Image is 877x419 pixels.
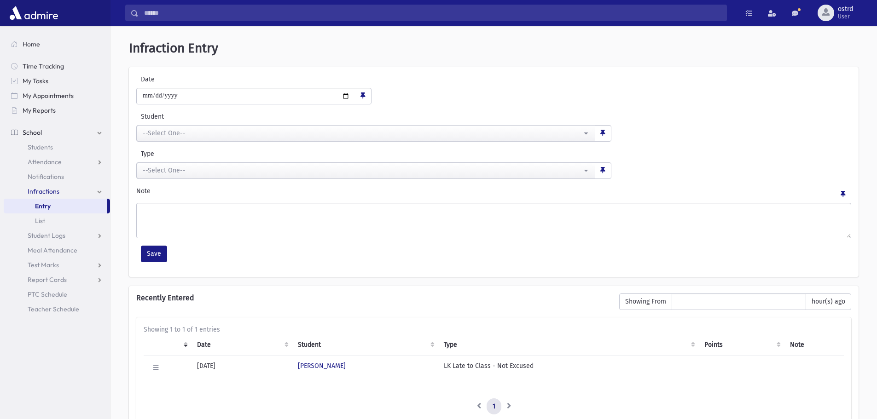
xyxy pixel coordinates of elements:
[28,172,64,181] span: Notifications
[136,149,374,159] label: Type
[4,184,110,199] a: Infractions
[136,75,215,84] label: Date
[139,5,726,21] input: Search
[192,334,292,356] th: Date: activate to sort column ascending
[23,128,42,137] span: School
[28,231,65,240] span: Student Logs
[23,62,64,70] span: Time Tracking
[4,88,110,103] a: My Appointments
[838,6,853,13] span: ostrd
[4,74,110,88] a: My Tasks
[4,125,110,140] a: School
[129,40,218,56] span: Infraction Entry
[4,155,110,169] a: Attendance
[144,325,844,334] div: Showing 1 to 1 of 1 entries
[28,158,62,166] span: Attendance
[4,272,110,287] a: Report Cards
[28,290,67,298] span: PTC Schedule
[784,334,844,356] th: Note
[4,199,107,213] a: Entry
[23,40,40,48] span: Home
[4,258,110,272] a: Test Marks
[838,13,853,20] span: User
[4,169,110,184] a: Notifications
[143,166,582,175] div: --Select One--
[35,217,45,225] span: List
[4,228,110,243] a: Student Logs
[136,112,453,121] label: Student
[137,125,595,142] button: --Select One--
[137,162,595,179] button: --Select One--
[4,103,110,118] a: My Reports
[4,140,110,155] a: Students
[487,398,501,415] a: 1
[136,186,151,199] label: Note
[28,246,77,254] span: Meal Attendance
[28,187,59,195] span: Infractions
[4,213,110,228] a: List
[28,261,59,269] span: Test Marks
[28,143,53,151] span: Students
[23,77,48,85] span: My Tasks
[141,246,167,262] button: Save
[23,92,74,100] span: My Appointments
[35,202,51,210] span: Entry
[292,334,438,356] th: Student: activate to sort column ascending
[619,293,672,310] span: Showing From
[298,362,346,370] a: [PERSON_NAME]
[4,59,110,74] a: Time Tracking
[4,287,110,302] a: PTC Schedule
[806,293,851,310] span: hour(s) ago
[7,4,60,22] img: AdmirePro
[23,106,56,115] span: My Reports
[4,302,110,316] a: Teacher Schedule
[4,243,110,258] a: Meal Attendance
[438,334,699,356] th: Type: activate to sort column ascending
[699,334,784,356] th: Points: activate to sort column ascending
[192,355,292,380] td: [DATE]
[143,128,582,138] div: --Select One--
[28,276,67,284] span: Report Cards
[4,37,110,52] a: Home
[28,305,79,313] span: Teacher Schedule
[136,293,610,302] h6: Recently Entered
[438,355,699,380] td: LK Late to Class - Not Excused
